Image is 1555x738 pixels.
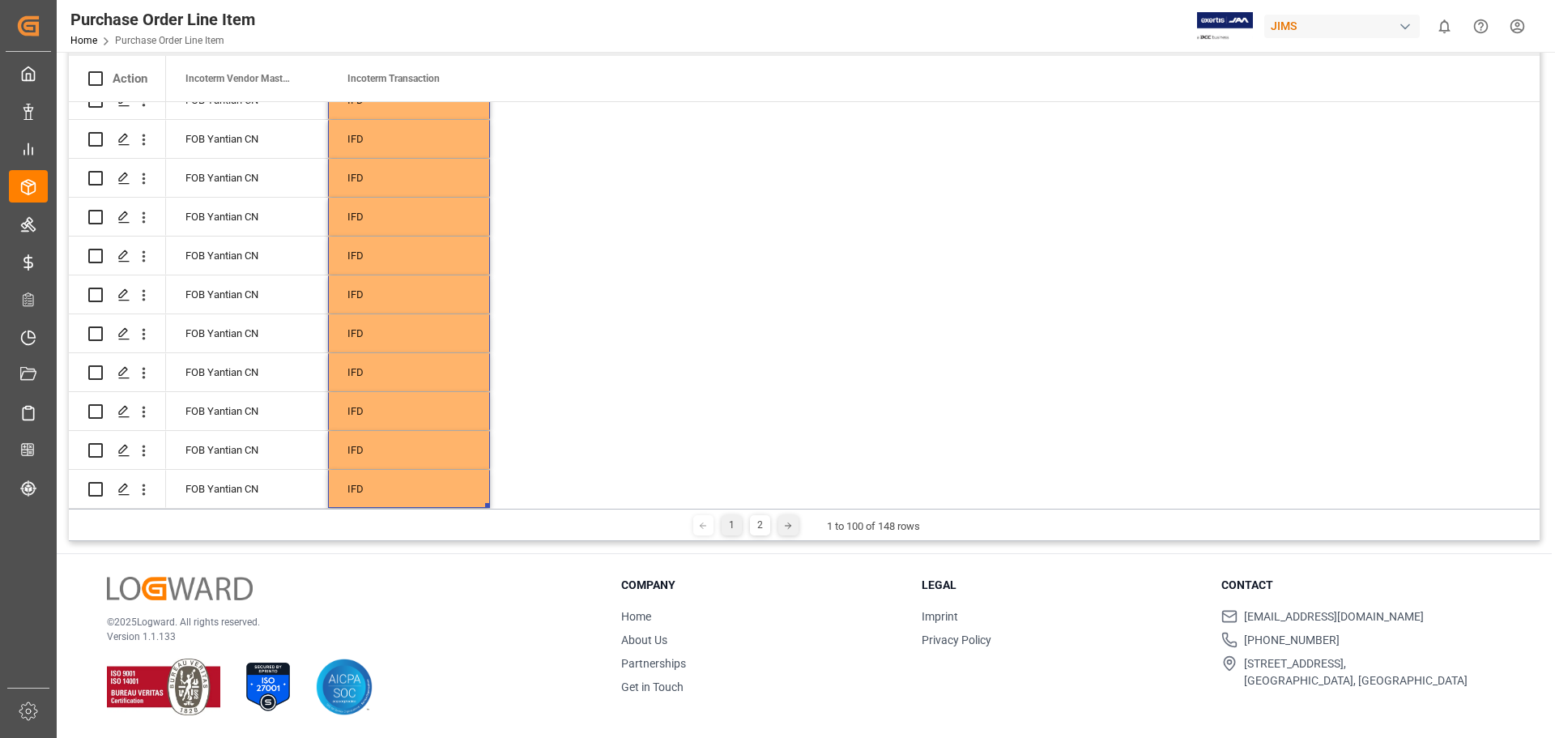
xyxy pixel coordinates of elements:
[166,470,328,508] div: FOB Yantian CN
[621,680,684,693] a: Get in Touch
[328,314,490,352] div: IFD
[1264,11,1426,41] button: JIMS
[69,392,166,431] div: Press SPACE to select this row.
[166,198,328,236] div: FOB Yantian CN
[328,353,490,391] div: IFD
[166,392,328,430] div: FOB Yantian CN
[69,314,166,353] div: Press SPACE to select this row.
[107,659,220,715] img: ISO 9001 & ISO 14001 Certification
[166,159,328,197] div: FOB Yantian CN
[69,353,166,392] div: Press SPACE to select this row.
[621,610,651,623] a: Home
[70,35,97,46] a: Home
[107,629,581,644] p: Version 1.1.133
[69,275,166,314] div: Press SPACE to select this row.
[328,198,490,236] div: IFD
[166,353,490,392] div: Press SPACE to select this row.
[316,659,373,715] img: AICPA SOC
[922,610,958,623] a: Imprint
[1244,608,1424,625] span: [EMAIL_ADDRESS][DOMAIN_NAME]
[166,237,490,275] div: Press SPACE to select this row.
[166,275,490,314] div: Press SPACE to select this row.
[347,73,440,84] span: Incoterm Transaction
[107,577,253,600] img: Logward Logo
[827,518,920,535] div: 1 to 100 of 148 rows
[69,198,166,237] div: Press SPACE to select this row.
[166,431,490,470] div: Press SPACE to select this row.
[328,470,490,508] div: IFD
[166,237,328,275] div: FOB Yantian CN
[166,314,490,353] div: Press SPACE to select this row.
[328,275,490,314] div: IFD
[621,633,667,646] a: About Us
[1426,8,1463,45] button: show 0 new notifications
[750,515,770,535] div: 2
[922,633,991,646] a: Privacy Policy
[328,237,490,275] div: IFD
[621,577,901,594] h3: Company
[621,657,686,670] a: Partnerships
[1221,577,1502,594] h3: Contact
[185,73,294,84] span: Incoterm Vendor Master (by the supplier)
[166,353,328,391] div: FOB Yantian CN
[69,470,166,509] div: Press SPACE to select this row.
[328,431,490,469] div: IFD
[328,120,490,158] div: IFD
[166,198,490,237] div: Press SPACE to select this row.
[166,431,328,469] div: FOB Yantian CN
[922,577,1202,594] h3: Legal
[1244,632,1340,649] span: [PHONE_NUMBER]
[70,7,255,32] div: Purchase Order Line Item
[1197,12,1253,41] img: Exertis%20JAM%20-%20Email%20Logo.jpg_1722504956.jpg
[166,120,490,159] div: Press SPACE to select this row.
[1244,655,1468,689] span: [STREET_ADDRESS], [GEOGRAPHIC_DATA], [GEOGRAPHIC_DATA]
[722,515,742,535] div: 1
[166,470,490,509] div: Press SPACE to select this row.
[166,392,490,431] div: Press SPACE to select this row.
[328,159,490,197] div: IFD
[1264,15,1420,38] div: JIMS
[113,71,147,86] div: Action
[1463,8,1499,45] button: Help Center
[166,314,328,352] div: FOB Yantian CN
[328,392,490,430] div: IFD
[166,159,490,198] div: Press SPACE to select this row.
[69,120,166,159] div: Press SPACE to select this row.
[107,615,581,629] p: © 2025 Logward. All rights reserved.
[69,431,166,470] div: Press SPACE to select this row.
[240,659,296,715] img: ISO 27001 Certification
[69,159,166,198] div: Press SPACE to select this row.
[166,275,328,314] div: FOB Yantian CN
[166,120,328,158] div: FOB Yantian CN
[69,237,166,275] div: Press SPACE to select this row.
